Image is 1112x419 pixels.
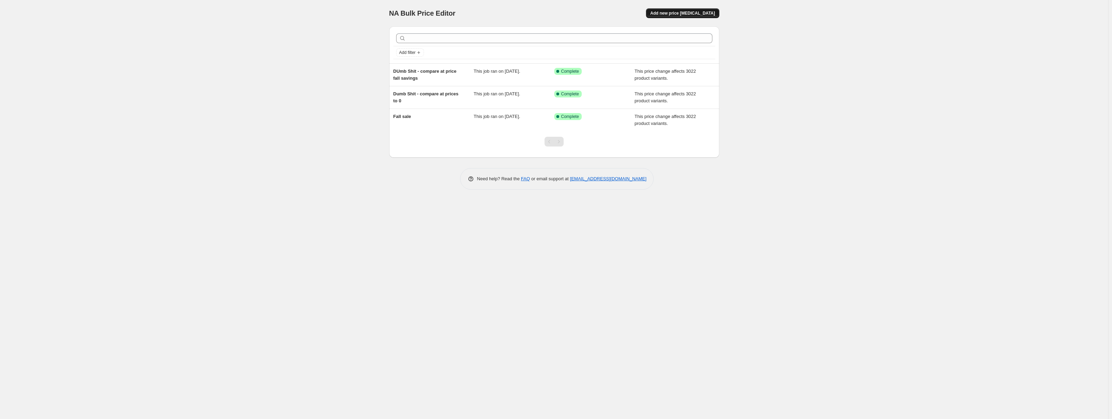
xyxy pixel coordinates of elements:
span: Fall sale [393,114,411,119]
span: Complete [561,114,579,119]
span: This job ran on [DATE]. [474,91,520,96]
span: This price change affects 3022 product variants. [635,114,696,126]
span: This price change affects 3022 product variants. [635,69,696,81]
button: Add new price [MEDICAL_DATA] [646,8,719,18]
span: DUmb Shit - compare at price fall savings [393,69,457,81]
span: This price change affects 3022 product variants. [635,91,696,103]
a: FAQ [521,176,530,181]
span: Dumb Shit - compare at prices to 0 [393,91,459,103]
span: Complete [561,91,579,97]
nav: Pagination [545,137,564,147]
a: [EMAIL_ADDRESS][DOMAIN_NAME] [570,176,646,181]
span: Add new price [MEDICAL_DATA] [650,10,715,16]
span: Need help? Read the [477,176,521,181]
button: Add filter [396,48,424,57]
span: or email support at [530,176,570,181]
span: Complete [561,69,579,74]
span: This job ran on [DATE]. [474,69,520,74]
span: This job ran on [DATE]. [474,114,520,119]
span: Add filter [399,50,416,55]
span: NA Bulk Price Editor [389,9,456,17]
